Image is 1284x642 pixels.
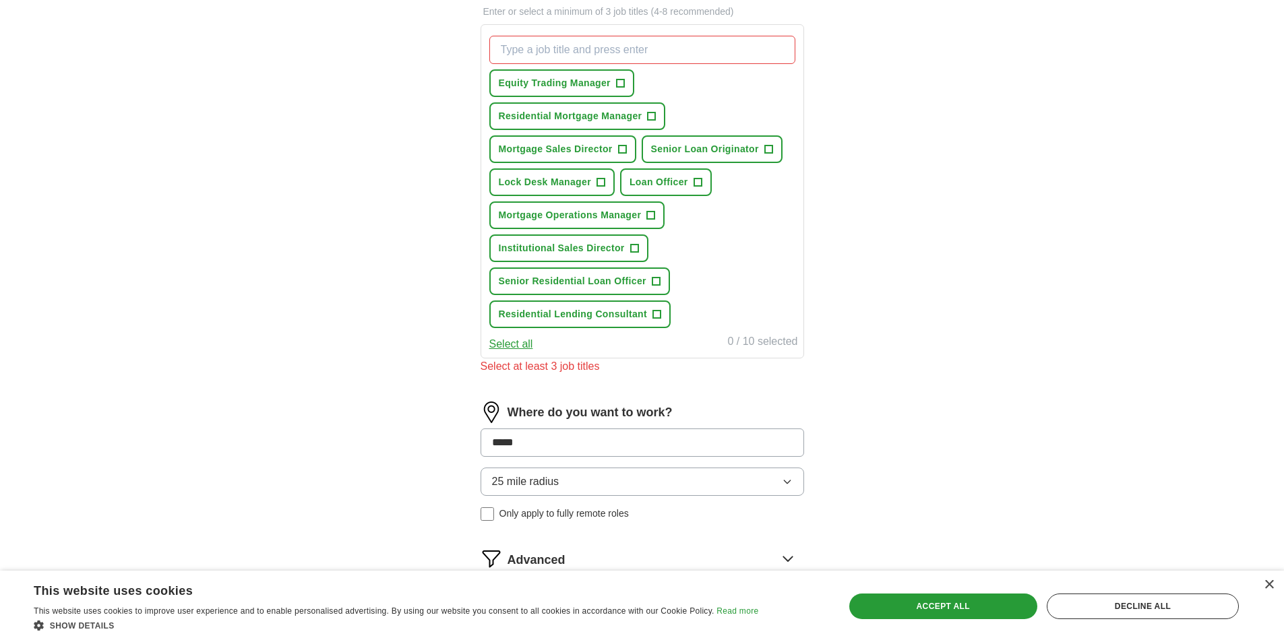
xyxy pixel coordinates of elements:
[492,474,559,490] span: 25 mile radius
[489,267,670,295] button: Senior Residential Loan Officer
[489,201,665,229] button: Mortgage Operations Manager
[481,358,804,375] div: Select at least 3 job titles
[499,76,611,90] span: Equity Trading Manager
[849,593,1037,619] div: Accept all
[489,36,795,64] input: Type a job title and press enter
[34,606,714,616] span: This website uses cookies to improve user experience and to enable personalised advertising. By u...
[1047,593,1239,619] div: Decline all
[499,241,625,255] span: Institutional Sales Director
[630,175,688,189] span: Loan Officer
[499,175,591,189] span: Lock Desk Manager
[489,69,634,97] button: Equity Trading Manager
[499,109,642,123] span: Residential Mortgage Manager
[499,307,648,321] span: Residential Lending Consultant
[481,548,502,569] img: filter
[727,333,797,352] div: 0 / 10 selected
[34,618,758,632] div: Show details
[499,274,646,288] span: Senior Residential Loan Officer
[499,507,629,521] span: Only apply to fully remote roles
[489,135,636,163] button: Mortgage Sales Director
[489,234,648,262] button: Institutional Sales Director
[489,102,666,130] button: Residential Mortgage Manager
[50,621,115,631] span: Show details
[34,579,725,599] div: This website uses cookies
[489,336,533,352] button: Select all
[651,142,759,156] span: Senior Loan Originator
[489,300,671,328] button: Residential Lending Consultant
[481,507,494,521] input: Only apply to fully remote roles
[642,135,783,163] button: Senior Loan Originator
[716,606,758,616] a: Read more, opens a new window
[481,468,804,496] button: 25 mile radius
[508,404,673,422] label: Where do you want to work?
[481,402,502,423] img: location.png
[1264,580,1274,590] div: Close
[489,168,615,196] button: Lock Desk Manager
[620,168,712,196] button: Loan Officer
[508,551,565,569] span: Advanced
[481,5,804,19] p: Enter or select a minimum of 3 job titles (4-8 recommended)
[499,208,642,222] span: Mortgage Operations Manager
[499,142,613,156] span: Mortgage Sales Director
